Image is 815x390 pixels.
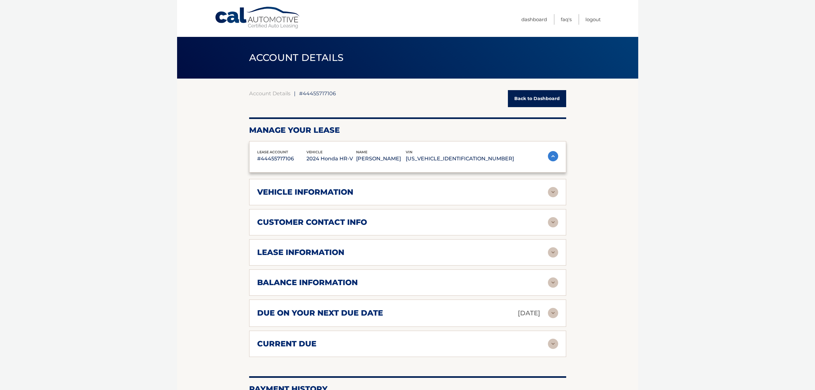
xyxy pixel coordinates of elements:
[561,14,572,25] a: FAQ's
[215,6,301,29] a: Cal Automotive
[356,154,406,163] p: [PERSON_NAME]
[548,277,558,288] img: accordion-rest.svg
[257,154,307,163] p: #44455717106
[518,308,540,319] p: [DATE]
[548,187,558,197] img: accordion-rest.svg
[585,14,601,25] a: Logout
[306,150,322,154] span: vehicle
[257,150,288,154] span: lease account
[249,125,566,135] h2: Manage Your Lease
[257,278,358,287] h2: balance information
[257,308,383,318] h2: due on your next due date
[548,308,558,318] img: accordion-rest.svg
[548,151,558,161] img: accordion-active.svg
[521,14,547,25] a: Dashboard
[294,90,296,97] span: |
[249,90,290,97] a: Account Details
[299,90,336,97] span: #44455717106
[249,52,344,64] span: ACCOUNT DETAILS
[257,187,353,197] h2: vehicle information
[257,248,344,257] h2: lease information
[548,339,558,349] img: accordion-rest.svg
[406,154,514,163] p: [US_VEHICLE_IDENTIFICATION_NUMBER]
[508,90,566,107] a: Back to Dashboard
[548,247,558,258] img: accordion-rest.svg
[356,150,367,154] span: name
[257,339,316,349] h2: current due
[257,217,367,227] h2: customer contact info
[306,154,356,163] p: 2024 Honda HR-V
[406,150,412,154] span: vin
[548,217,558,227] img: accordion-rest.svg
